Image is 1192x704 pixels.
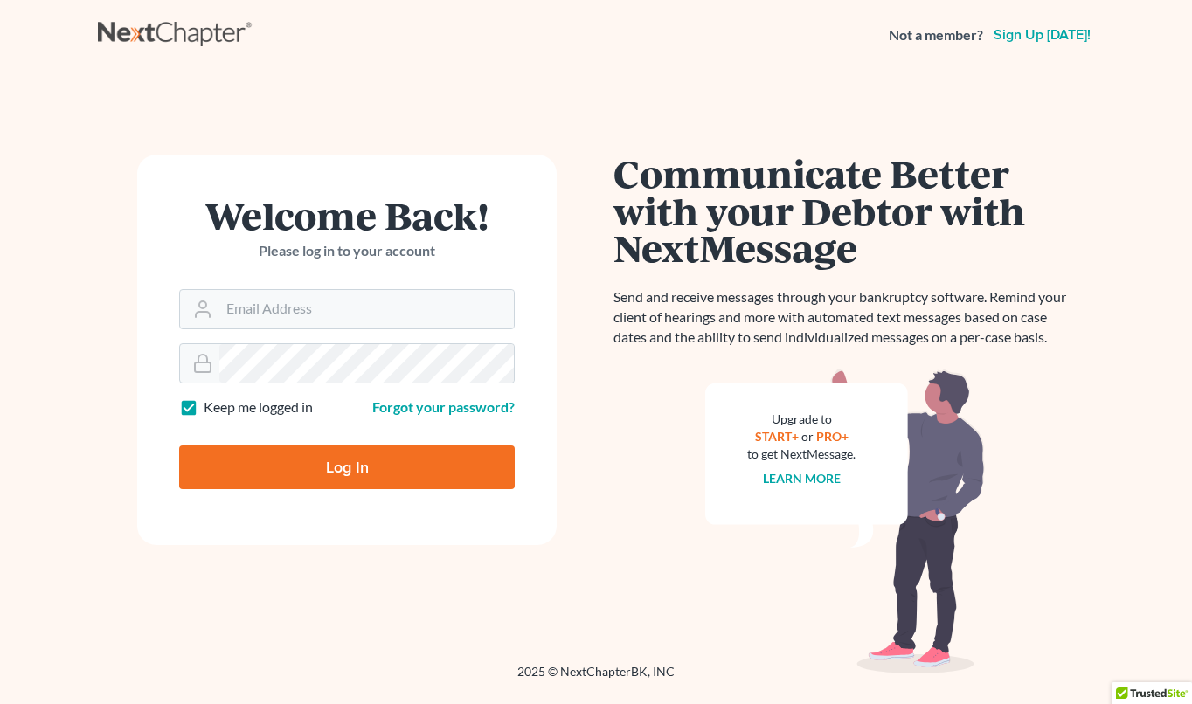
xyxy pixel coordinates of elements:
p: Please log in to your account [179,241,515,261]
a: Learn more [763,471,841,486]
h1: Welcome Back! [179,197,515,234]
h1: Communicate Better with your Debtor with NextMessage [613,155,1077,266]
span: or [801,429,814,444]
a: START+ [755,429,799,444]
div: Upgrade to [747,411,856,428]
a: PRO+ [816,429,849,444]
input: Email Address [219,290,514,328]
div: to get NextMessage. [747,445,856,463]
a: Sign up [DATE]! [990,28,1094,42]
img: nextmessage_bg-59042aed3d76b12b5cd301f8e5b87938c9018125f34e5fa2b7a6b67550977c72.svg [705,369,985,674]
input: Log In [179,445,515,489]
a: Forgot your password? [372,398,515,415]
label: Keep me logged in [204,397,313,418]
div: 2025 © NextChapterBK, INC [98,663,1094,694]
strong: Not a member? [889,25,983,45]
p: Send and receive messages through your bankruptcy software. Remind your client of hearings and mo... [613,287,1077,348]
